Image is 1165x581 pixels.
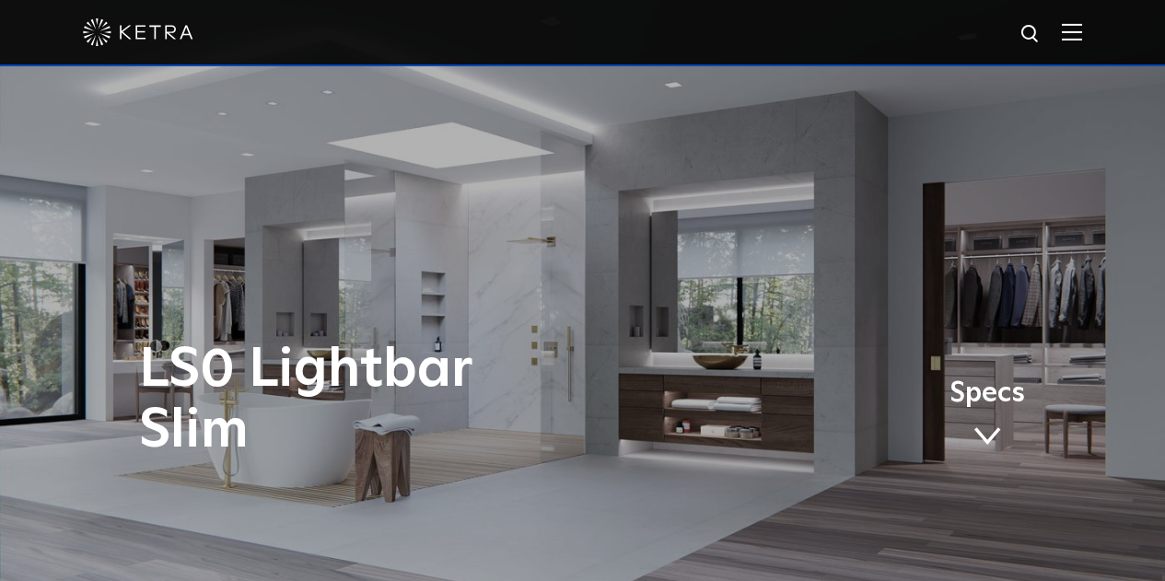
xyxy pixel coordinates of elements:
img: ketra-logo-2019-white [83,18,193,46]
span: Specs [949,380,1025,407]
img: search icon [1019,23,1043,46]
h1: LS0 Lightbar Slim [139,340,659,461]
a: Specs [949,380,1025,452]
img: Hamburger%20Nav.svg [1062,23,1082,41]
